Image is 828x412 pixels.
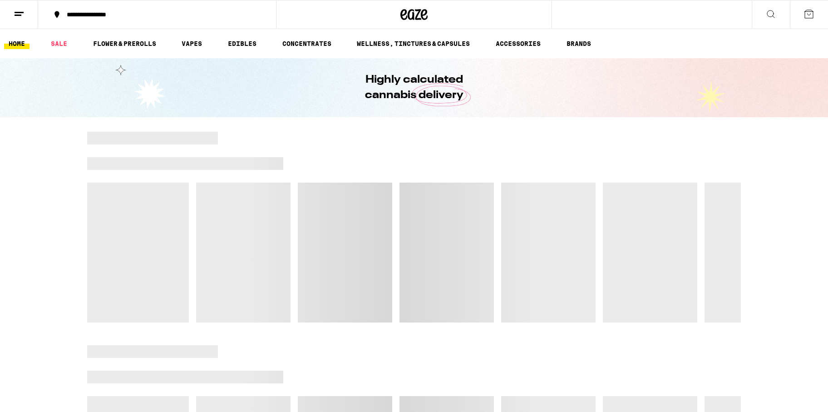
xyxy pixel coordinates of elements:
a: BRANDS [562,38,596,49]
a: HOME [4,38,30,49]
a: WELLNESS, TINCTURES & CAPSULES [352,38,474,49]
h1: Highly calculated cannabis delivery [339,72,489,103]
a: SALE [46,38,72,49]
a: EDIBLES [223,38,261,49]
a: FLOWER & PREROLLS [89,38,161,49]
a: ACCESSORIES [491,38,545,49]
a: VAPES [177,38,207,49]
a: CONCENTRATES [278,38,336,49]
